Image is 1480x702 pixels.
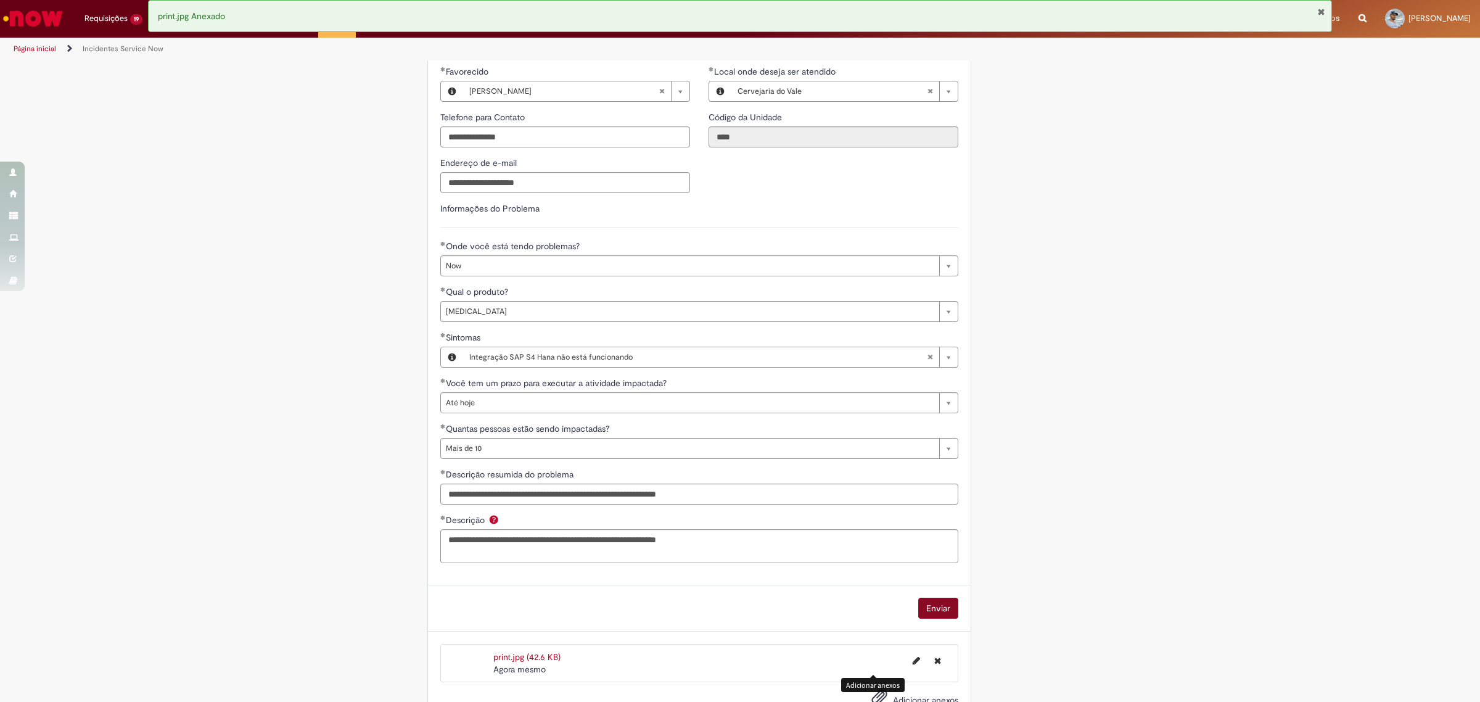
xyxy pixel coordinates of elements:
[440,67,446,72] span: Obrigatório Preenchido
[446,514,487,526] span: Descrição
[731,81,958,101] a: Cervejaria do ValeLimpar campo Local onde deseja ser atendido
[446,256,933,276] span: Now
[921,347,939,367] abbr: Limpar campo Sintomas
[463,81,689,101] a: [PERSON_NAME]Limpar campo Favorecido
[709,126,958,147] input: Código da Unidade
[463,347,958,367] a: Integração SAP S4 Hana não está funcionandoLimpar campo Sintomas
[709,81,731,101] button: Local onde deseja ser atendido, Visualizar este registro Cervejaria do Vale
[440,469,446,474] span: Obrigatório Preenchido
[1317,7,1325,17] button: Fechar Notificação
[440,172,690,193] input: Endereço de e-mail
[440,424,446,429] span: Obrigatório Preenchido
[14,44,56,54] a: Página inicial
[440,529,958,563] textarea: Descrição
[9,38,977,60] ul: Trilhas de página
[440,241,446,246] span: Obrigatório Preenchido
[441,347,463,367] button: Sintomas, Visualizar este registro Integração SAP S4 Hana não está funcionando
[83,44,163,54] a: Incidentes Service Now
[738,81,927,101] span: Cervejaria do Vale
[469,81,659,101] span: [PERSON_NAME]
[709,67,714,72] span: Obrigatório Preenchido
[493,664,546,675] time: 28/08/2025 13:39:50
[84,12,128,25] span: Requisições
[446,469,576,480] span: Descrição resumida do problema
[440,157,519,168] span: Endereço de e-mail
[440,484,958,505] input: Descrição resumida do problema
[493,651,561,663] a: print.jpg (42.6 KB)
[130,14,142,25] span: 19
[1408,13,1471,23] span: [PERSON_NAME]
[440,515,446,520] span: Obrigatório Preenchido
[446,423,612,434] span: Quantas pessoas estão sendo impactadas?
[440,112,527,123] span: Telefone para Contato
[441,81,463,101] button: Favorecido, Visualizar este registro Luis Felipe Da Silva Fabiano
[440,126,690,147] input: Telefone para Contato
[652,81,671,101] abbr: Limpar campo Favorecido
[440,287,446,292] span: Obrigatório Preenchido
[446,66,491,77] span: Favorecido, Luis Felipe Da Silva Fabiano
[921,81,939,101] abbr: Limpar campo Local onde deseja ser atendido
[446,302,933,321] span: [MEDICAL_DATA]
[446,439,933,458] span: Mais de 10
[469,347,927,367] span: Integração SAP S4 Hana não está funcionando
[918,598,958,619] button: Enviar
[709,111,784,123] label: Somente leitura - Código da Unidade
[905,651,927,671] button: Editar nome de arquivo print.jpg
[709,112,784,123] span: Somente leitura - Código da Unidade
[440,203,540,214] label: Informações do Problema
[927,651,948,671] button: Excluir print.jpg
[446,286,511,297] span: Qual o produto?
[493,664,546,675] span: Agora mesmo
[446,393,933,413] span: Até hoje
[841,678,905,692] div: Adicionar anexos
[440,332,446,337] span: Obrigatório Preenchido
[158,10,225,22] span: print.jpg Anexado
[446,332,483,343] span: Sintomas
[440,378,446,383] span: Obrigatório Preenchido
[1,6,65,31] img: ServiceNow
[714,66,838,77] span: Necessários - Local onde deseja ser atendido
[446,241,582,252] span: Onde você está tendo problemas?
[487,514,501,524] span: Ajuda para Descrição
[446,378,669,389] span: Você tem um prazo para executar a atividade impactada?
